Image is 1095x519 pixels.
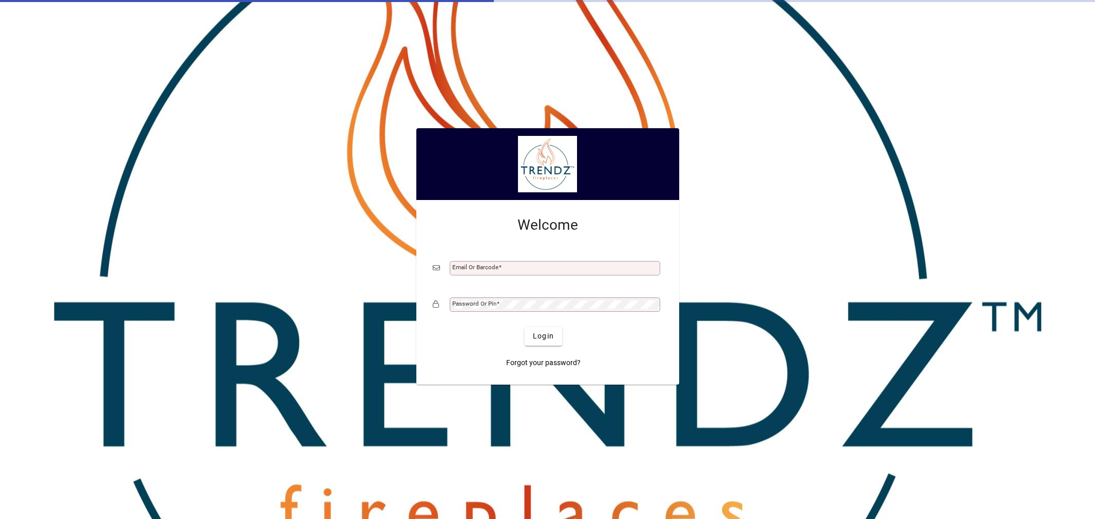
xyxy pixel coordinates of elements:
[533,331,554,342] span: Login
[506,357,581,368] span: Forgot your password?
[525,327,562,346] button: Login
[452,300,496,307] mat-label: Password or Pin
[502,354,585,372] a: Forgot your password?
[452,264,498,271] mat-label: Email or Barcode
[433,216,663,234] h2: Welcome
